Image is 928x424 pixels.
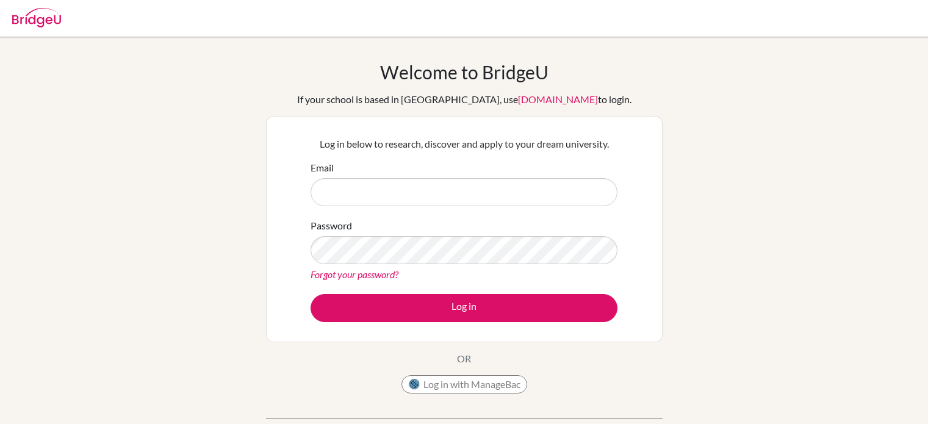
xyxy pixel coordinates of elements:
button: Log in with ManageBac [401,375,527,393]
img: Bridge-U [12,8,61,27]
a: Forgot your password? [311,268,398,280]
a: [DOMAIN_NAME] [518,93,598,105]
p: OR [457,351,471,366]
p: Log in below to research, discover and apply to your dream university. [311,137,617,151]
h1: Welcome to BridgeU [380,61,549,83]
label: Email [311,160,334,175]
div: If your school is based in [GEOGRAPHIC_DATA], use to login. [297,92,631,107]
button: Log in [311,294,617,322]
label: Password [311,218,352,233]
